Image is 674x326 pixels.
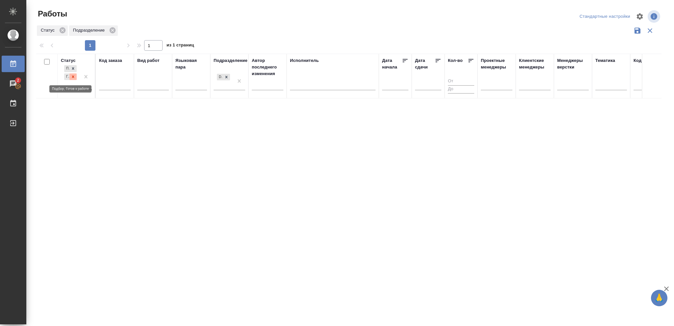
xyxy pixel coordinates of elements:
div: Тематика [595,57,615,64]
a: 2 [2,75,25,92]
div: Клиентские менеджеры [519,57,551,70]
div: Проектные менеджеры [481,57,512,70]
div: Кол-во [448,57,463,64]
p: Статус [41,27,57,34]
input: От [448,77,474,85]
span: из 1 страниц [167,41,194,51]
div: Исполнитель [290,57,319,64]
button: 🙏 [651,290,667,306]
div: Статус [37,25,68,36]
div: Статус [61,57,76,64]
div: Код работы [634,57,659,64]
div: Готов к работе [64,73,69,80]
div: Дата сдачи [415,57,435,70]
span: 🙏 [654,291,665,305]
div: DTPlight [216,73,231,81]
div: Подбор [64,65,69,72]
div: Менеджеры верстки [557,57,589,70]
span: Работы [36,9,67,19]
div: Дата начала [382,57,402,70]
span: 2 [13,77,23,84]
input: До [448,85,474,94]
button: Сохранить фильтры [631,24,644,37]
div: Код заказа [99,57,122,64]
div: Подразделение [69,25,118,36]
div: Подразделение [214,57,247,64]
span: Посмотреть информацию [648,10,661,23]
div: Вид работ [137,57,160,64]
div: Автор последнего изменения [252,57,283,77]
div: split button [578,12,632,22]
span: Настроить таблицу [632,9,648,24]
div: DTPlight [217,74,223,81]
button: Сбросить фильтры [644,24,656,37]
div: Языковая пара [175,57,207,70]
p: Подразделение [73,27,107,34]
